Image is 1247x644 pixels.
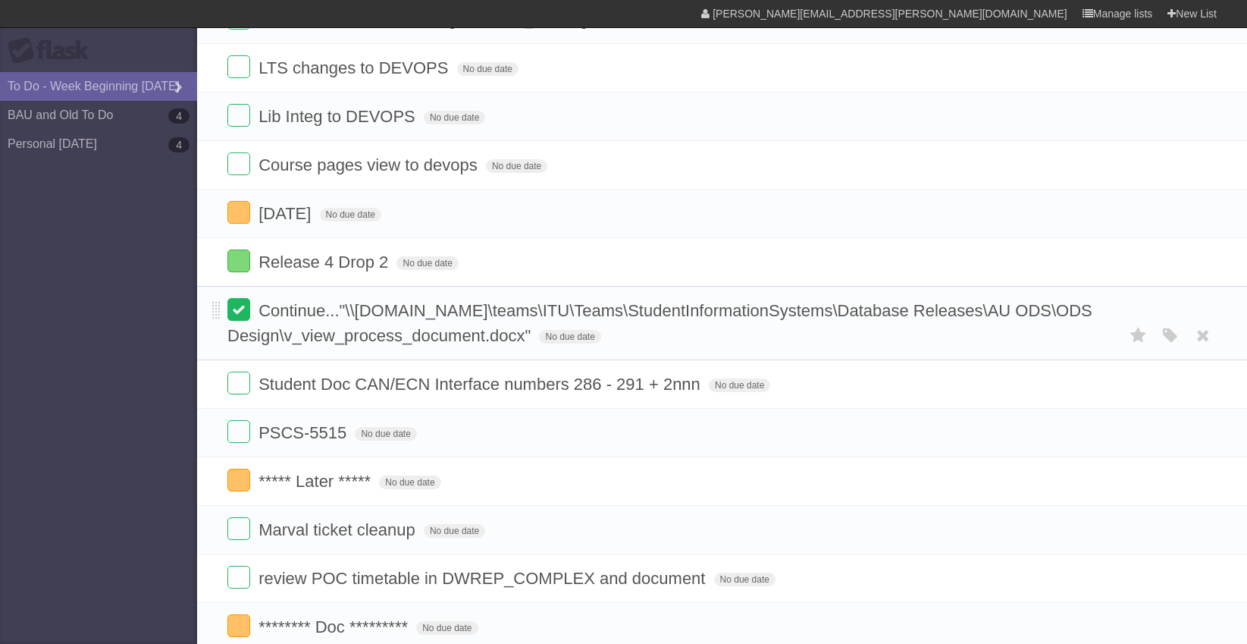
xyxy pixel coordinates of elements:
span: No due date [424,524,485,538]
span: [DATE] [258,204,315,223]
label: Star task [1124,323,1153,348]
label: Done [227,104,250,127]
span: No due date [379,476,440,489]
span: No due date [396,256,458,270]
span: No due date [457,62,519,76]
label: Done [227,372,250,394]
span: No due date [320,208,381,221]
span: No due date [539,330,600,344]
span: No due date [355,427,416,441]
label: Done [227,614,250,637]
label: Done [227,152,250,175]
b: 4 [168,108,190,124]
div: Flask [8,37,99,64]
span: No due date [424,111,485,124]
span: No due date [416,621,478,635]
b: 4 [168,137,190,152]
span: PSCS-5515 [258,423,350,442]
label: Done [227,517,250,540]
span: LTS changes to DEVOPS [258,58,452,77]
span: Release 4 Drop 2 [258,253,392,272]
label: Done [227,420,250,443]
span: Marval ticket cleanup [258,520,419,539]
label: Done [227,201,250,224]
span: No due date [486,159,547,173]
span: Course pages view to devops [258,156,481,174]
span: Student Doc CAN/ECN Interface numbers 286 - 291 + 2nnn [258,375,704,394]
label: Done [227,469,250,492]
label: Done [227,55,250,78]
span: No due date [714,573,775,586]
span: review POC timetable in DWREP_COMPLEX and document [258,569,709,588]
label: Done [227,250,250,272]
span: No due date [709,379,770,392]
label: Done [227,298,250,321]
span: Continue..."\\[DOMAIN_NAME]\teams\ITU\Teams\StudentInformationSystems\Database Releases\AU ODS\OD... [227,301,1092,345]
label: Done [227,566,250,589]
span: Lib Integ to DEVOPS [258,107,419,126]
